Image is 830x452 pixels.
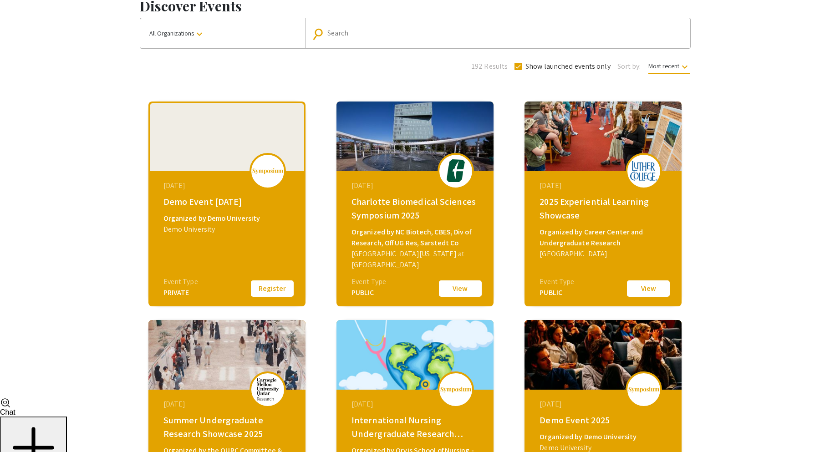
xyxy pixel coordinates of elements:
div: PUBLIC [351,287,386,298]
div: Demo University [163,224,293,235]
img: 2025-experiential-learning-showcase_eventLogo_377aea_.png [630,161,657,181]
img: demo-event-2025_eventCoverPhoto_e268cd__thumb.jpg [524,320,682,390]
span: All Organizations [149,29,205,37]
img: global-connections-in-nursing-philippines-neva_eventCoverPhoto_3453dd__thumb.png [336,320,494,390]
div: Demo Event [DATE] [163,195,293,208]
div: PUBLIC [540,287,574,298]
span: 192 Results [472,61,508,72]
span: Show launched events only [525,61,611,72]
mat-icon: keyboard_arrow_down [194,29,205,40]
button: Most recent [641,58,698,74]
div: Organized by Demo University [163,213,293,224]
div: Demo Event 2025 [540,413,669,427]
img: logo_v2.png [252,168,284,174]
div: [DATE] [540,399,669,410]
div: Event Type [163,276,198,287]
button: All Organizations [140,18,305,48]
div: Organized by Career Center and Undergraduate Research [540,227,669,249]
img: 2025-experiential-learning-showcase_eventCoverPhoto_3051d9__thumb.jpg [524,102,682,171]
div: Charlotte Biomedical Sciences Symposium 2025 [351,195,481,222]
div: [DATE] [351,399,481,410]
img: logo_v2.png [440,386,472,393]
img: biomedical-sciences2025_eventCoverPhoto_f0c029__thumb.jpg [336,102,494,171]
img: summer-undergraduate-research-showcase-2025_eventLogo_367938_.png [254,378,281,401]
div: PRIVATE [163,287,198,298]
mat-icon: Search [314,26,327,42]
div: Event Type [351,276,386,287]
iframe: Chat [7,411,39,445]
button: Register [250,279,295,298]
mat-icon: keyboard_arrow_down [679,61,690,72]
span: Most recent [648,62,690,74]
div: Event Type [540,276,574,287]
div: [DATE] [163,180,293,191]
div: Summer Undergraduate Research Showcase 2025 [163,413,293,441]
div: [DATE] [540,180,669,191]
span: Sort by: [617,61,641,72]
button: View [438,279,483,298]
img: biomedical-sciences2025_eventLogo_e7ea32_.png [442,159,469,182]
div: International Nursing Undergraduate Research Symposium (INURS) [351,413,481,441]
img: summer-undergraduate-research-showcase-2025_eventCoverPhoto_d7183b__thumb.jpg [148,320,306,390]
div: 2025 Experiential Learning Showcase [540,195,669,222]
div: [GEOGRAPHIC_DATA][US_STATE] at [GEOGRAPHIC_DATA] [351,249,481,270]
div: [GEOGRAPHIC_DATA] [540,249,669,259]
div: [DATE] [163,399,293,410]
div: [DATE] [351,180,481,191]
div: Organized by NC Biotech, CBES, Div of Research, Off UG Res, Sarstedt Co [351,227,481,249]
img: logo_v2.png [628,386,660,393]
button: View [626,279,671,298]
div: Organized by Demo University [540,432,669,442]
